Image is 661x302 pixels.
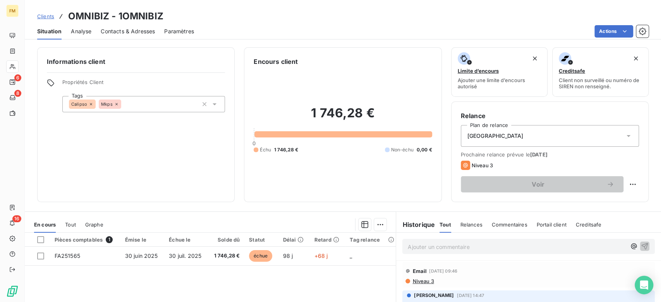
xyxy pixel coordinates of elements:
span: 1 [106,236,113,243]
span: 0,00 € [417,146,432,153]
span: Niveau 3 [472,162,493,168]
input: Ajouter une valeur [121,101,127,108]
span: Creditsafe [576,221,602,228]
span: Contacts & Adresses [101,27,155,35]
span: Calipso [71,102,87,106]
span: [DATE] [530,151,548,158]
span: échue [249,250,272,262]
span: Tout [440,221,451,228]
span: Paramètres [164,27,194,35]
span: Analyse [71,27,91,35]
button: Limite d’encoursAjouter une limite d’encours autorisé [451,47,548,97]
h6: Informations client [47,57,225,66]
span: Ajouter une limite d’encours autorisé [458,77,541,89]
span: 6 [14,74,21,81]
span: 8 [14,90,21,97]
span: 30 juin 2025 [125,252,158,259]
div: Échue le [169,237,203,243]
span: 30 juil. 2025 [169,252,201,259]
span: 16 [12,215,21,222]
h6: Historique [396,220,435,229]
span: 0 [252,140,256,146]
img: Logo LeanPay [6,285,19,297]
span: [DATE] 09:46 [429,269,457,273]
span: Situation [37,27,62,35]
div: Solde dû [213,237,240,243]
span: 98 j [283,252,293,259]
span: Relances [460,221,482,228]
span: Échu [260,146,271,153]
span: 1 746,28 € [213,252,240,260]
span: Commentaires [492,221,527,228]
span: En cours [34,221,56,228]
span: [PERSON_NAME] [414,292,454,299]
h2: 1 746,28 € [254,105,432,129]
span: Mkps [101,102,113,106]
span: Graphe [85,221,103,228]
h6: Encours client [254,57,298,66]
h3: OMNIBIZ - 1OMNIBIZ [68,9,163,23]
span: Email [412,268,427,274]
span: Voir [470,181,606,187]
span: [DATE] 14:47 [457,293,484,298]
span: Creditsafe [559,68,585,74]
div: Émise le [125,237,160,243]
span: Limite d’encours [458,68,499,74]
h6: Relance [461,111,639,120]
span: Prochaine relance prévue le [461,151,639,158]
span: Portail client [537,221,567,228]
span: Non-échu [391,146,414,153]
span: Clients [37,13,54,19]
span: +68 j [314,252,328,259]
button: Actions [594,25,633,38]
a: Clients [37,12,54,20]
span: 1 746,28 € [274,146,299,153]
span: _ [350,252,352,259]
div: Tag relance [350,237,391,243]
div: Statut [249,237,273,243]
span: FA251565 [55,252,80,259]
span: Niveau 3 [412,278,434,284]
div: Délai [283,237,305,243]
div: Pièces comptables [55,236,116,243]
span: [GEOGRAPHIC_DATA] [467,132,524,140]
div: Open Intercom Messenger [635,276,653,294]
button: Voir [461,176,623,192]
div: FM [6,5,19,17]
span: Client non surveillé ou numéro de SIREN non renseigné. [559,77,642,89]
span: Tout [65,221,76,228]
button: CreditsafeClient non surveillé ou numéro de SIREN non renseigné. [552,47,649,97]
span: Propriétés Client [62,79,225,90]
div: Retard [314,237,341,243]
